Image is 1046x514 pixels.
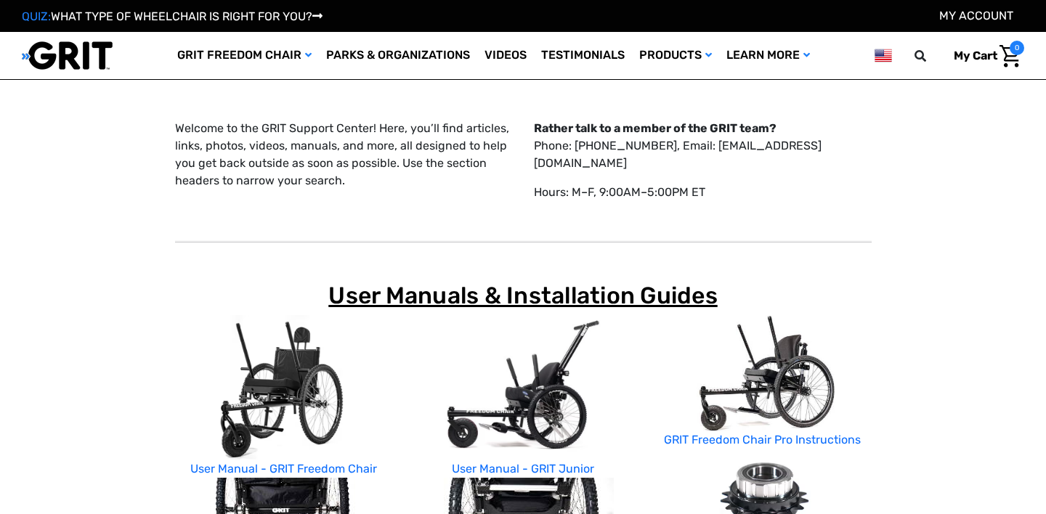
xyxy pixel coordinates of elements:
p: Welcome to the GRIT Support Center! Here, you’ll find articles, links, photos, videos, manuals, a... [175,120,513,189]
span: 0 [1010,41,1024,55]
a: Products [632,32,719,79]
img: GRIT All-Terrain Wheelchair and Mobility Equipment [22,41,113,70]
a: QUIZ:WHAT TYPE OF WHEELCHAIR IS RIGHT FOR YOU? [22,9,323,23]
img: Cart [1000,45,1021,68]
a: Learn More [719,32,817,79]
a: GRIT Freedom Chair [170,32,319,79]
a: Cart with 0 items [943,41,1024,71]
a: Parks & Organizations [319,32,477,79]
a: Videos [477,32,534,79]
a: Account [939,9,1013,23]
p: Phone: [PHONE_NUMBER], Email: [EMAIL_ADDRESS][DOMAIN_NAME] [534,120,872,172]
a: Testimonials [534,32,632,79]
a: GRIT Freedom Chair Pro Instructions [664,433,861,446]
span: My Cart [954,49,997,62]
a: User Manual - GRIT Junior [452,462,594,476]
img: us.png [875,46,892,65]
span: User Manuals & Installation Guides [328,282,718,309]
p: Hours: M–F, 9:00AM–5:00PM ET [534,184,872,201]
strong: Rather talk to a member of the GRIT team? [534,121,777,135]
span: QUIZ: [22,9,51,23]
a: User Manual - GRIT Freedom Chair [190,462,377,476]
input: Search [921,41,943,71]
